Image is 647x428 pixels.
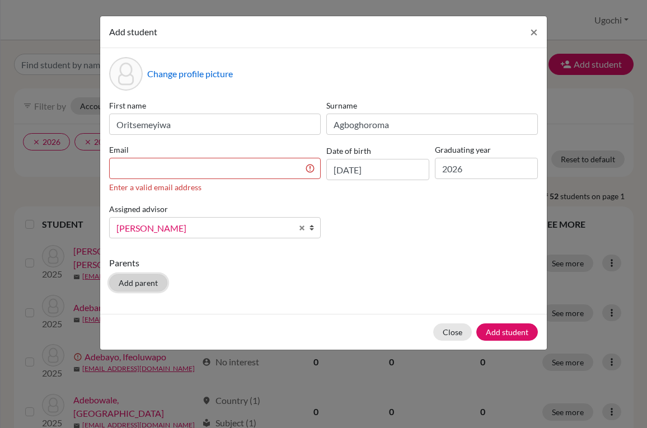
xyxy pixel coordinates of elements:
[109,203,168,215] label: Assigned advisor
[109,100,321,111] label: First name
[476,323,538,341] button: Add student
[109,144,321,156] label: Email
[435,144,538,156] label: Graduating year
[116,221,292,236] span: [PERSON_NAME]
[109,256,538,270] p: Parents
[109,274,167,291] button: Add parent
[109,181,321,193] div: Enter a valid email address
[326,145,371,157] label: Date of birth
[326,159,429,180] input: dd/mm/yyyy
[109,26,157,37] span: Add student
[521,16,547,48] button: Close
[109,57,143,91] div: Profile picture
[326,100,538,111] label: Surname
[433,323,472,341] button: Close
[530,23,538,40] span: ×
